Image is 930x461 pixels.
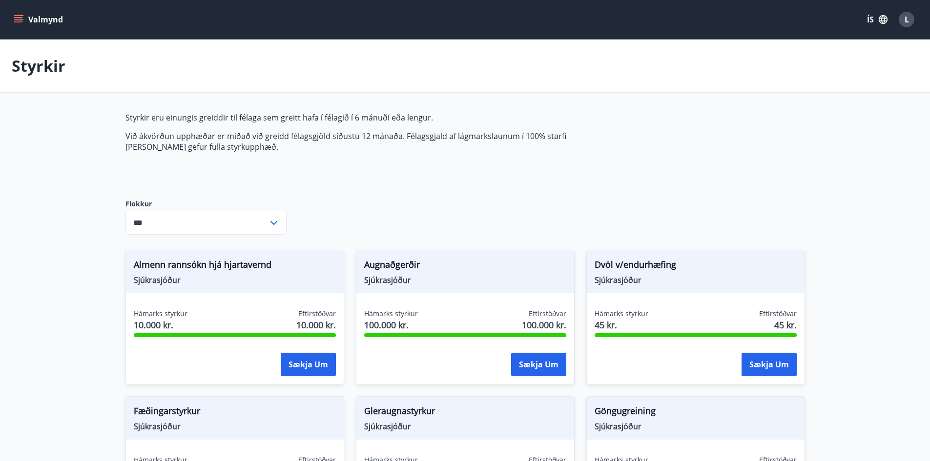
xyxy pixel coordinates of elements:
span: Fæðingarstyrkur [134,404,336,421]
span: Hámarks styrkur [134,309,187,319]
span: Almenn rannsókn hjá hjartavernd [134,258,336,275]
span: Sjúkrasjóður [134,421,336,432]
span: Hámarks styrkur [364,309,418,319]
button: L [895,8,918,31]
span: Gleraugnastyrkur [364,404,566,421]
span: Sjúkrasjóður [595,275,797,285]
button: Sækja um [511,353,566,376]
span: Sjúkrasjóður [364,421,566,432]
span: Sjúkrasjóður [595,421,797,432]
p: Styrkir eru einungis greiddir til félaga sem greitt hafa í félagið í 6 mánuði eða lengur. [125,112,586,123]
span: Hámarks styrkur [595,309,648,319]
span: Eftirstöðvar [529,309,566,319]
span: 45 kr. [774,319,797,331]
span: 10.000 kr. [134,319,187,331]
span: Göngugreining [595,404,797,421]
span: Eftirstöðvar [298,309,336,319]
button: Sækja um [742,353,797,376]
button: Sækja um [281,353,336,376]
span: 100.000 kr. [364,319,418,331]
span: L [905,14,909,25]
p: Styrkir [12,55,65,77]
span: Augnaðgerðir [364,258,566,275]
button: menu [12,11,67,28]
button: ÍS [862,11,893,28]
span: 10.000 kr. [296,319,336,331]
span: Sjúkrasjóður [364,275,566,285]
span: 45 kr. [595,319,648,331]
span: Eftirstöðvar [759,309,797,319]
span: Sjúkrasjóður [134,275,336,285]
span: 100.000 kr. [522,319,566,331]
p: Við ákvörðun upphæðar er miðað við greidd félagsgjöld síðustu 12 mánaða. Félagsgjald af lágmarksl... [125,131,586,152]
label: Flokkur [125,199,287,209]
span: Dvöl v/endurhæfing [595,258,797,275]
